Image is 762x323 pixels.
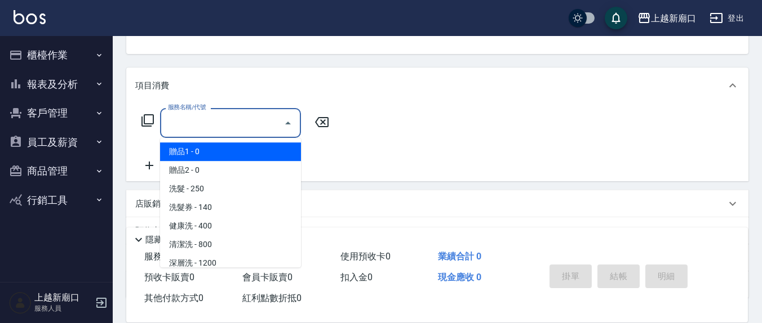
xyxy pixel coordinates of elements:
span: 服務消費 0 [144,251,185,262]
span: 扣入金 0 [340,272,373,282]
div: 上越新廟口 [651,11,696,25]
span: 清潔洗 - 800 [160,235,301,254]
span: 紅利點數折抵 0 [242,293,302,303]
span: 使用預收卡 0 [340,251,391,262]
button: 上越新廟口 [633,7,701,30]
span: 其他付款方式 0 [144,293,203,303]
button: 客戶管理 [5,98,108,128]
p: 店販銷售 [135,198,169,210]
img: Logo [14,10,46,24]
p: 隱藏業績明細 [145,234,196,246]
button: 登出 [705,8,748,29]
button: 員工及薪資 [5,128,108,157]
p: 服務人員 [34,303,92,313]
span: 業績合計 0 [438,251,481,262]
label: 服務名稱/代號 [168,103,206,111]
h5: 上越新廟口 [34,292,92,303]
span: 洗髮券 - 140 [160,198,301,217]
span: 健康洗 - 400 [160,217,301,235]
button: 報表及分析 [5,70,108,99]
div: 預收卡販賣 [126,217,748,244]
img: Person [9,291,32,314]
button: 櫃檯作業 [5,41,108,70]
span: 贈品1 - 0 [160,142,301,161]
span: 現金應收 0 [438,272,481,282]
span: 贈品2 - 0 [160,161,301,180]
span: 會員卡販賣 0 [242,272,293,282]
p: 預收卡販賣 [135,225,178,237]
span: 洗髮 - 250 [160,180,301,198]
div: 店販銷售 [126,190,748,217]
button: 商品管理 [5,156,108,186]
button: save [605,7,627,29]
span: 深層洗 - 1200 [160,254,301,272]
button: 行銷工具 [5,186,108,215]
p: 項目消費 [135,80,169,92]
span: 預收卡販賣 0 [144,272,194,282]
div: 項目消費 [126,68,748,104]
button: Close [279,114,297,132]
